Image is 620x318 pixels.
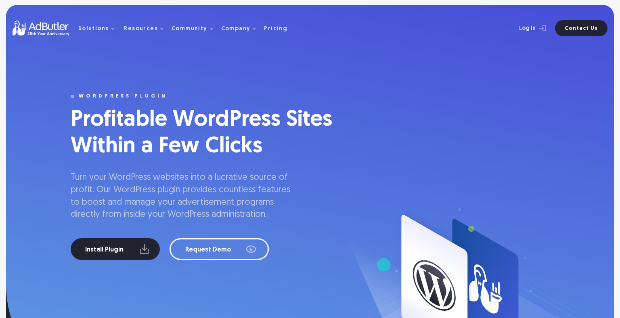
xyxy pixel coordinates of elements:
div: Resources [124,26,158,32]
a: Log In [498,20,550,36]
div: Pricing [264,26,287,32]
div: Solutions [78,26,109,32]
a: Pricing [264,25,294,32]
div: Community [172,15,220,41]
p: Turn your WordPress websites into a lucrative source of profit. Our WordPress plugin provides cou... [71,172,293,221]
a: Request Demo [170,238,269,260]
div: Company [221,26,251,32]
a: Contact Us [555,20,607,36]
div: Wordpress plugin [79,94,168,99]
div: Community [172,26,207,32]
div: Solutions [78,15,121,41]
a: Install Plugin [71,238,160,260]
h1: Profitable WordPress Sites Within a Few Clicks [71,107,364,160]
div: Company [221,15,263,41]
div: Resources [124,15,170,41]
